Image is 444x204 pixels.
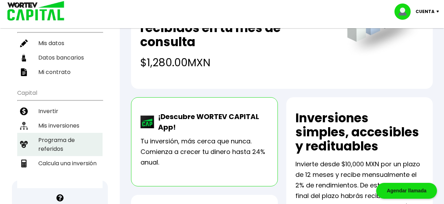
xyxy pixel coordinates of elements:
[416,6,435,17] p: Cuenta
[295,111,424,153] h2: Inversiones simples, accesibles y redituables
[17,156,103,171] a: Calcula una inversión
[17,85,103,188] ul: Capital
[155,111,268,132] p: ¡Descubre WORTEV CAPITAL App!
[17,118,103,133] a: Mis inversiones
[20,39,28,47] img: editar-icon.952d3147.svg
[17,104,103,118] a: Invertir
[20,107,28,115] img: invertir-icon.b3b967d7.svg
[20,122,28,130] img: inversiones-icon.6695dc30.svg
[141,136,268,168] p: Tu inversión, más cerca que nunca. Comienza a crecer tu dinero hasta 24% anual.
[140,7,333,49] h2: Total de rendimientos recibidos en tu mes de consulta
[17,36,103,50] a: Mis datos
[17,133,103,156] a: Programa de referidos
[17,17,103,79] ul: Perfil
[17,65,103,79] a: Mi contrato
[376,183,437,199] div: Agendar llamada
[140,55,333,70] h4: $1,280.00 MXN
[20,141,28,148] img: recomiendanos-icon.9b8e9327.svg
[435,11,444,13] img: icon-down
[20,68,28,76] img: contrato-icon.f2db500c.svg
[20,160,28,167] img: calculadora-icon.17d418c4.svg
[17,50,103,65] a: Datos bancarios
[20,54,28,62] img: datos-icon.10cf9172.svg
[394,4,416,20] img: profile-image
[141,116,155,128] img: wortev-capital-app-icon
